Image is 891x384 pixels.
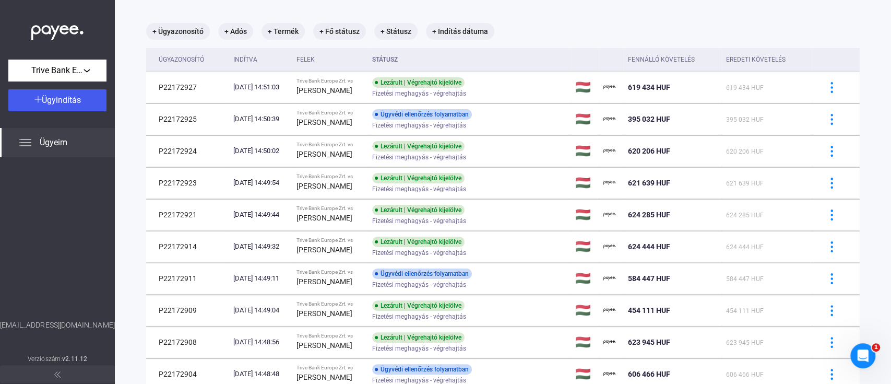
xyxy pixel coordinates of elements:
div: Indítva [233,53,257,66]
button: more-blue [821,76,842,98]
th: Státusz [368,48,572,72]
img: more-blue [826,210,837,220]
span: Fizetési meghagyás - végrehajtás [372,342,466,355]
button: more-blue [821,204,842,226]
button: Trive Bank Europe Zrt. [8,60,106,82]
span: Fizetési meghagyás - végrehajtás [372,151,466,164]
img: more-blue [826,369,837,380]
span: 606 466 HUF [726,371,764,378]
div: Fennálló követelés [627,53,717,66]
img: more-blue [826,82,837,93]
span: 621 639 HUF [627,179,670,187]
strong: [PERSON_NAME] [296,277,352,286]
td: 🇭🇺 [571,231,599,262]
strong: [PERSON_NAME] [296,214,352,222]
img: payee-logo [603,113,616,125]
img: payee-logo [603,368,616,380]
div: Lezárult | Végrehajtó kijelölve [372,205,465,215]
img: white-payee-white-dot.svg [31,19,84,41]
span: Fizetési meghagyás - végrehajtás [372,183,466,195]
mat-chip: + Ügyazonosító [146,23,210,40]
td: 🇭🇺 [571,327,599,358]
span: Ügyeim [40,136,67,149]
mat-chip: + Indítás dátuma [426,23,494,40]
span: 623 945 HUF [627,338,670,346]
td: P22172914 [146,231,229,262]
img: payee-logo [603,177,616,189]
div: Lezárult | Végrehajtó kijelölve [372,237,465,247]
td: 🇭🇺 [571,199,599,230]
td: 🇭🇺 [571,135,599,167]
div: Eredeti követelés [726,53,807,66]
div: Trive Bank Europe Zrt. vs [296,269,363,275]
mat-chip: + Adós [218,23,253,40]
div: Trive Bank Europe Zrt. vs [296,142,363,148]
div: Indítva [233,53,288,66]
strong: v2.11.12 [62,355,87,363]
div: Eredeti követelés [726,53,786,66]
strong: [PERSON_NAME] [296,309,352,318]
td: 🇭🇺 [571,72,599,103]
button: more-blue [821,267,842,289]
div: [DATE] 14:49:11 [233,273,288,284]
span: 1 [872,343,880,352]
span: Fizetési meghagyás - végrehajtás [372,247,466,259]
span: Fizetési meghagyás - végrehajtás [372,215,466,227]
div: Ügyazonosító [159,53,225,66]
span: 624 285 HUF [726,212,764,219]
img: payee-logo [603,145,616,157]
div: Felek [296,53,315,66]
span: Fizetési meghagyás - végrehajtás [372,278,466,291]
strong: [PERSON_NAME] [296,118,352,126]
div: Lezárult | Végrehajtó kijelölve [372,173,465,183]
div: [DATE] 14:51:03 [233,82,288,92]
iframe: Intercom live chat [850,343,875,368]
td: P22172923 [146,167,229,199]
span: 619 434 HUF [726,84,764,91]
div: Trive Bank Europe Zrt. vs [296,205,363,212]
td: P22172927 [146,72,229,103]
img: more-blue [826,273,837,284]
img: payee-logo [603,336,616,348]
img: more-blue [826,114,837,125]
div: [DATE] 14:50:02 [233,146,288,156]
td: 🇭🇺 [571,263,599,294]
span: 584 447 HUF [726,275,764,283]
span: 620 206 HUF [726,148,764,155]
span: Ügyindítás [42,95,81,105]
div: Trive Bank Europe Zrt. vs [296,237,363,243]
div: Ügyazonosító [159,53,204,66]
span: Fizetési meghagyás - végrehajtás [372,310,466,323]
strong: [PERSON_NAME] [296,150,352,158]
strong: [PERSON_NAME] [296,86,352,95]
div: [DATE] 14:49:54 [233,178,288,188]
span: 624 285 HUF [627,211,670,219]
td: 🇭🇺 [571,167,599,199]
span: 621 639 HUF [726,180,764,187]
span: Fizetési meghagyás - végrehajtás [372,119,466,132]
mat-chip: + Termék [262,23,305,40]
button: more-blue [821,299,842,321]
div: Trive Bank Europe Zrt. vs [296,301,363,307]
div: [DATE] 14:49:04 [233,305,288,316]
div: Ügyvédi ellenőrzés folyamatban [372,364,472,375]
img: list.svg [19,136,31,149]
img: more-blue [826,337,837,348]
span: 395 032 HUF [726,116,764,123]
span: 584 447 HUF [627,274,670,283]
button: more-blue [821,331,842,353]
div: [DATE] 14:48:56 [233,337,288,347]
div: [DATE] 14:48:48 [233,369,288,379]
button: more-blue [821,108,842,130]
mat-chip: + Fő státusz [313,23,366,40]
button: more-blue [821,140,842,162]
span: Fizetési meghagyás - végrehajtás [372,87,466,100]
button: Ügyindítás [8,89,106,111]
span: 454 111 HUF [627,306,670,315]
td: 🇭🇺 [571,295,599,326]
div: [DATE] 14:49:44 [233,210,288,220]
td: P22172921 [146,199,229,230]
div: Lezárult | Végrehajtó kijelölve [372,300,465,311]
div: Trive Bank Europe Zrt. vs [296,110,363,116]
span: 454 111 HUF [726,307,764,315]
